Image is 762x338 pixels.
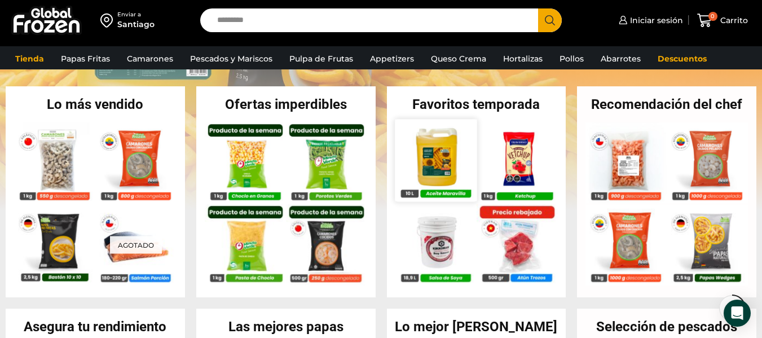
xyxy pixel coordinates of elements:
[100,11,117,30] img: address-field-icon.svg
[595,48,646,69] a: Abarrotes
[694,7,751,34] a: 0 Carrito
[577,320,756,333] h2: Selección de pescados
[717,15,748,26] span: Carrito
[117,11,155,19] div: Enviar a
[652,48,712,69] a: Descuentos
[6,320,185,333] h2: Asegura tu rendimiento
[196,320,376,333] h2: Las mejores papas
[616,9,683,32] a: Iniciar sesión
[425,48,492,69] a: Queso Crema
[577,98,756,111] h2: Recomendación del chef
[497,48,548,69] a: Hortalizas
[387,320,566,333] h2: Lo mejor [PERSON_NAME]
[110,236,162,254] p: Agotado
[708,12,717,21] span: 0
[284,48,359,69] a: Pulpa de Frutas
[10,48,50,69] a: Tienda
[6,98,185,111] h2: Lo más vendido
[121,48,179,69] a: Camarones
[627,15,683,26] span: Iniciar sesión
[55,48,116,69] a: Papas Fritas
[184,48,278,69] a: Pescados y Mariscos
[364,48,420,69] a: Appetizers
[196,98,376,111] h2: Ofertas imperdibles
[724,300,751,327] div: Open Intercom Messenger
[117,19,155,30] div: Santiago
[538,8,562,32] button: Search button
[554,48,589,69] a: Pollos
[387,98,566,111] h2: Favoritos temporada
